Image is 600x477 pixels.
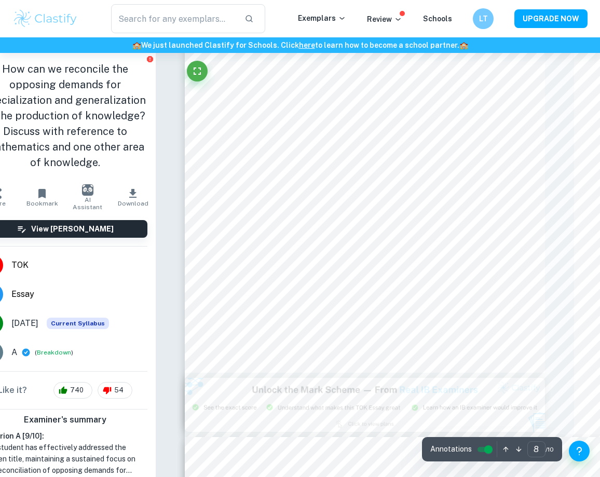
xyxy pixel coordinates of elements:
span: ( ) [35,348,73,358]
input: Search for any exemplars... [111,4,236,33]
span: Download [118,200,148,207]
span: AI Assistant [71,196,104,211]
button: Fullscreen [187,61,208,81]
span: 🏫 [459,41,468,49]
span: 54 [108,385,129,396]
p: Review [367,13,402,25]
a: Schools [423,15,452,23]
div: This exemplar is based on the current syllabus. Feel free to refer to it for inspiration/ideas wh... [47,318,109,329]
button: Help and Feedback [569,441,590,461]
span: Annotations [430,444,472,455]
span: 🏫 [132,41,141,49]
h6: LT [478,13,489,24]
button: Download [111,183,156,212]
button: AI Assistant [65,183,111,212]
span: [DATE] [11,317,38,330]
span: TOK [11,259,147,271]
button: Bookmark [20,183,65,212]
p: A [11,346,17,359]
button: UPGRADE NOW [514,9,588,28]
div: 54 [98,382,132,399]
img: Clastify logo [12,8,78,29]
p: Exemplars [298,12,346,24]
button: Report issue [146,55,154,63]
div: 740 [53,382,92,399]
span: / 10 [546,445,554,454]
span: Essay [11,288,147,301]
button: LT [473,8,494,29]
span: Current Syllabus [47,318,109,329]
a: here [299,41,315,49]
span: Bookmark [26,200,58,207]
img: AI Assistant [82,184,93,196]
button: Breakdown [37,348,71,357]
h6: View [PERSON_NAME] [31,223,114,235]
span: 740 [64,385,89,396]
h6: We just launched Clastify for Schools. Click to learn how to become a school partner. [2,39,598,51]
